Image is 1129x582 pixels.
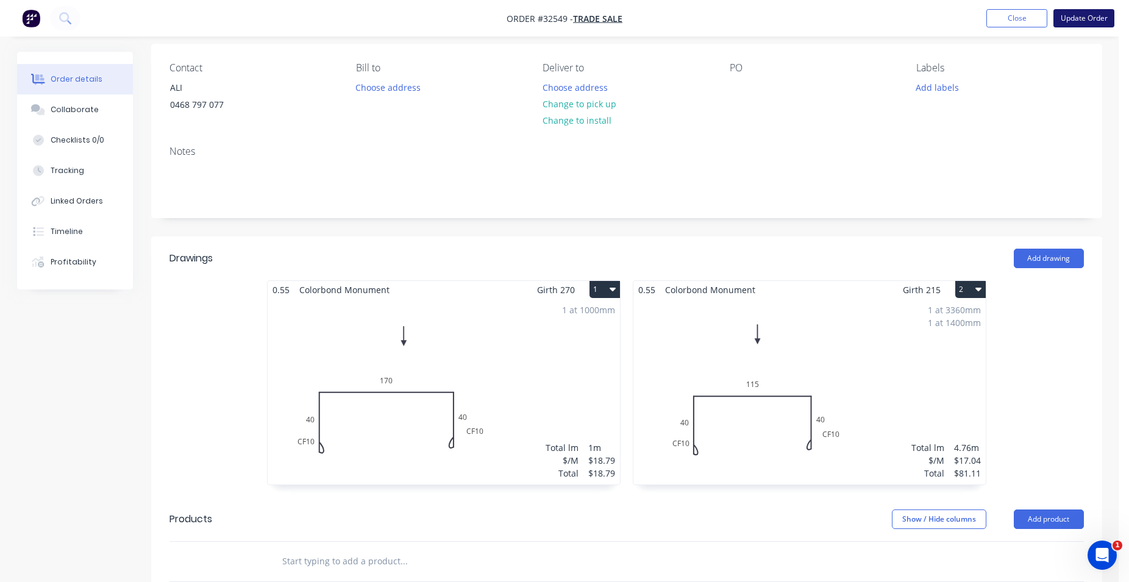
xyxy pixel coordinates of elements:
[17,94,133,125] button: Collaborate
[928,303,981,316] div: 1 at 3360mm
[17,125,133,155] button: Checklists 0/0
[903,281,941,299] span: Girth 215
[546,441,579,454] div: Total lm
[169,512,212,527] div: Products
[588,454,615,467] div: $18.79
[169,62,337,74] div: Contact
[17,247,133,277] button: Profitability
[562,303,615,316] div: 1 at 1000mm
[536,96,622,112] button: Change to pick up
[51,104,99,115] div: Collaborate
[954,454,981,467] div: $17.04
[282,549,525,573] input: Start typing to add a product...
[17,64,133,94] button: Order details
[51,135,104,146] div: Checklists 0/0
[954,441,981,454] div: 4.76m
[51,226,83,237] div: Timeline
[588,467,615,480] div: $18.79
[1014,249,1084,268] button: Add drawing
[660,281,760,299] span: Colorbond Monument
[588,441,615,454] div: 1m
[51,196,103,207] div: Linked Orders
[911,454,944,467] div: $/M
[546,454,579,467] div: $/M
[730,62,897,74] div: PO
[1088,541,1117,570] iframe: Intercom live chat
[160,79,282,118] div: ALI0468 797 077
[170,79,271,96] div: ALI
[633,281,660,299] span: 0.55
[546,467,579,480] div: Total
[986,9,1047,27] button: Close
[507,13,573,24] span: Order #32549 -
[170,96,271,113] div: 0468 797 077
[22,9,40,27] img: Factory
[633,299,986,484] div: 0CF1040115CF10401 at 3360mm1 at 1400mmTotal lm$/MTotal4.76m$17.04$81.11
[573,13,622,24] a: TRADE SALE
[916,62,1083,74] div: Labels
[169,251,213,266] div: Drawings
[589,281,620,298] button: 1
[1113,541,1122,550] span: 1
[537,281,575,299] span: Girth 270
[17,155,133,186] button: Tracking
[954,467,981,480] div: $81.11
[294,281,394,299] span: Colorbond Monument
[911,467,944,480] div: Total
[169,146,1084,157] div: Notes
[1053,9,1114,27] button: Update Order
[536,112,618,129] button: Change to install
[356,62,523,74] div: Bill to
[955,281,986,298] button: 2
[536,79,614,95] button: Choose address
[928,316,981,329] div: 1 at 1400mm
[349,79,427,95] button: Choose address
[51,165,84,176] div: Tracking
[17,186,133,216] button: Linked Orders
[910,79,966,95] button: Add labels
[1014,509,1084,529] button: Add product
[51,74,102,85] div: Order details
[892,509,986,529] button: Show / Hide columns
[17,216,133,247] button: Timeline
[543,62,710,74] div: Deliver to
[911,441,944,454] div: Total lm
[268,281,294,299] span: 0.55
[268,299,620,484] div: 0CF1040170CF10401 at 1000mmTotal lm$/MTotal1m$18.79$18.79
[51,257,96,268] div: Profitability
